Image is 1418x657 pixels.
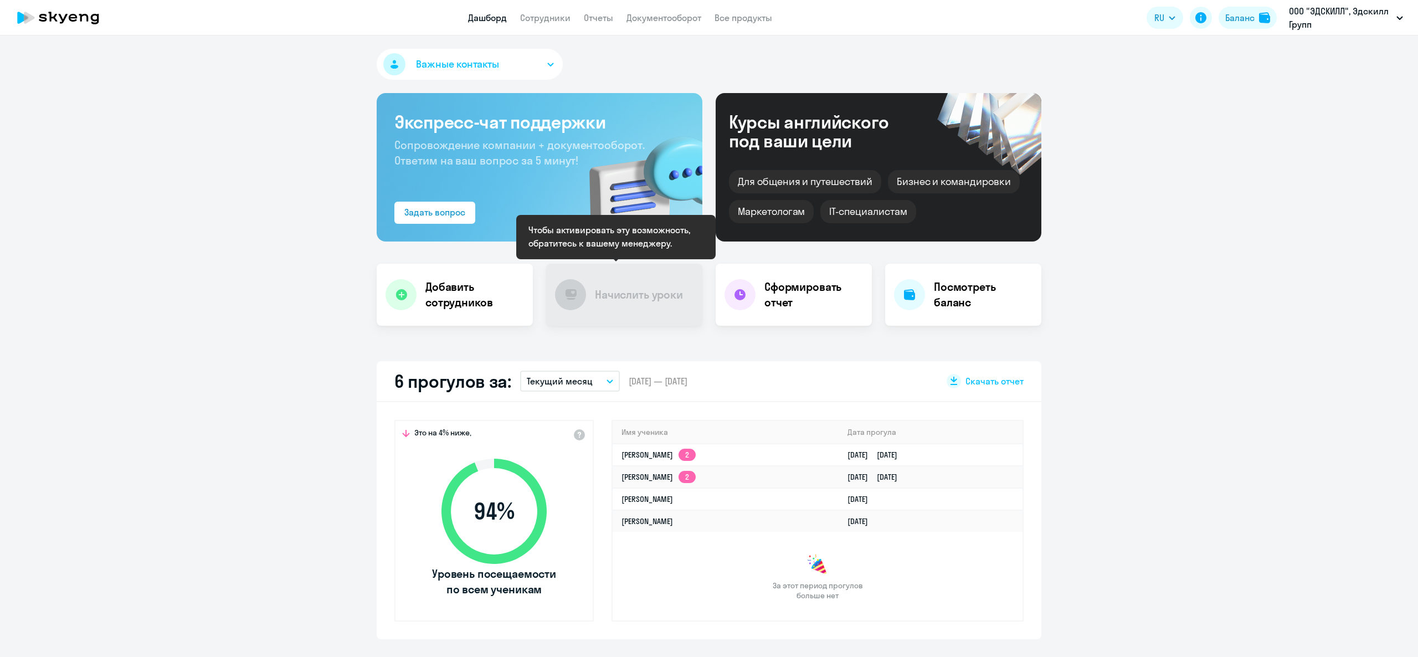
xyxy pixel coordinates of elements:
[839,421,1023,444] th: Дата прогула
[430,498,558,525] span: 94 %
[729,112,918,150] div: Курсы английского под ваши цели
[806,554,829,576] img: congrats
[679,471,696,483] app-skyeng-badge: 2
[847,494,877,504] a: [DATE]
[965,375,1024,387] span: Скачать отчет
[847,472,906,482] a: [DATE][DATE]
[520,12,571,23] a: Сотрудники
[1225,11,1255,24] div: Баланс
[729,200,814,223] div: Маркетологам
[621,494,673,504] a: [PERSON_NAME]
[1219,7,1277,29] button: Балансbalance
[394,111,685,133] h3: Экспресс-чат поддержки
[621,472,696,482] a: [PERSON_NAME]2
[394,202,475,224] button: Задать вопрос
[425,279,524,310] h4: Добавить сотрудников
[626,12,701,23] a: Документооборот
[595,287,683,302] h4: Начислить уроки
[468,12,507,23] a: Дашборд
[430,566,558,597] span: Уровень посещаемости по всем ученикам
[416,57,499,71] span: Важные контакты
[1289,4,1392,31] p: ООО "ЭДСКИЛЛ", Эдскилл Групп
[1154,11,1164,24] span: RU
[847,450,906,460] a: [DATE][DATE]
[394,138,645,167] span: Сопровождение компании + документооборот. Ответим на ваш вопрос за 5 минут!
[934,279,1032,310] h4: Посмотреть баланс
[527,374,593,388] p: Текущий месяц
[679,449,696,461] app-skyeng-badge: 2
[820,200,916,223] div: IT-специалистам
[1147,7,1183,29] button: RU
[528,223,703,250] div: Чтобы активировать эту возможность, обратитесь к вашему менеджеру.
[573,117,702,242] img: bg-img
[377,49,563,80] button: Важные контакты
[414,428,471,441] span: Это на 4% ниже,
[520,371,620,392] button: Текущий месяц
[629,375,687,387] span: [DATE] — [DATE]
[394,370,511,392] h2: 6 прогулов за:
[1259,12,1270,23] img: balance
[584,12,613,23] a: Отчеты
[847,516,877,526] a: [DATE]
[1283,4,1409,31] button: ООО "ЭДСКИЛЛ", Эдскилл Групп
[764,279,863,310] h4: Сформировать отчет
[888,170,1020,193] div: Бизнес и командировки
[613,421,839,444] th: Имя ученика
[729,170,881,193] div: Для общения и путешествий
[404,206,465,219] div: Задать вопрос
[621,516,673,526] a: [PERSON_NAME]
[621,450,696,460] a: [PERSON_NAME]2
[715,12,772,23] a: Все продукты
[771,581,864,600] span: За этот период прогулов больше нет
